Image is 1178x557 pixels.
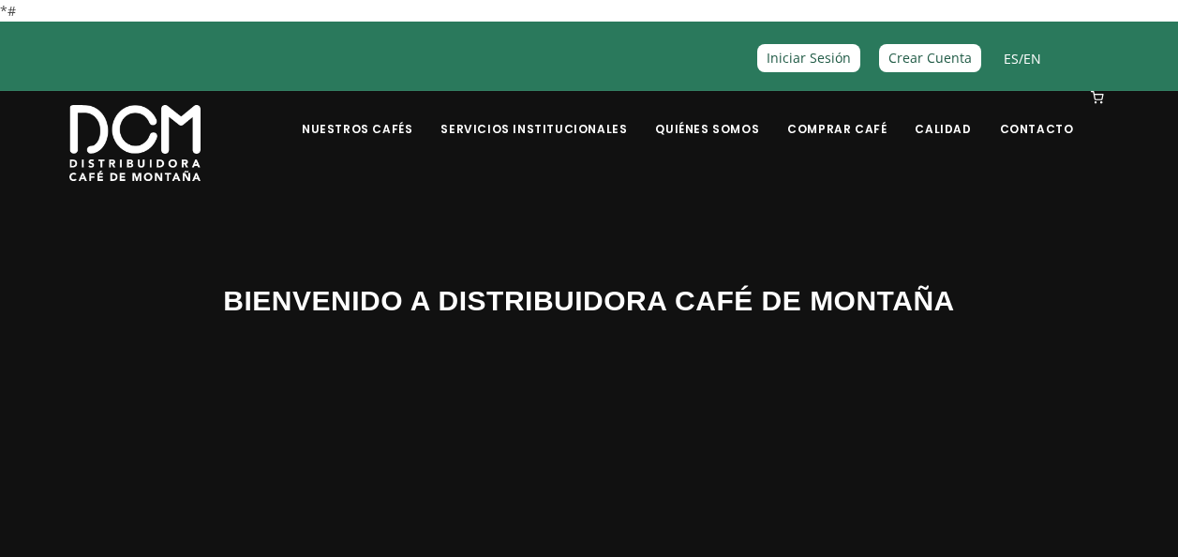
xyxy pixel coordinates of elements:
span: / [1004,48,1041,69]
a: ES [1004,50,1019,68]
a: Comprar Café [776,93,898,137]
a: Iniciar Sesión [757,44,860,71]
a: Nuestros Cafés [291,93,424,137]
h3: BIENVENIDO A DISTRIBUIDORA CAFÉ DE MONTAÑA [69,279,1110,322]
a: Servicios Institucionales [429,93,638,137]
a: EN [1023,50,1041,68]
a: Crear Cuenta [879,44,981,71]
a: Calidad [903,93,982,137]
a: Contacto [989,93,1085,137]
a: Quiénes Somos [644,93,770,137]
